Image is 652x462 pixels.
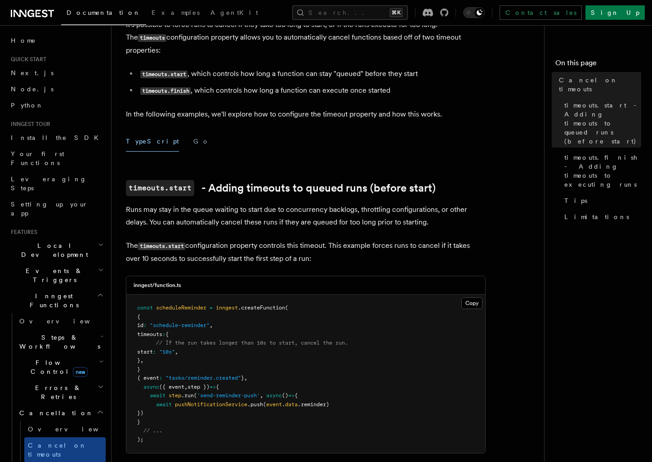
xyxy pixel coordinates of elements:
[11,85,54,93] span: Node.js
[11,201,88,217] span: Setting up your app
[266,392,282,399] span: async
[11,175,87,192] span: Leveraging Steps
[7,32,106,49] a: Home
[11,69,54,76] span: Next.js
[138,67,486,81] li: , which controls how long a function can stay "queued" before they start
[7,288,106,313] button: Inngest Functions
[146,3,205,24] a: Examples
[137,375,159,381] span: { event
[150,322,210,328] span: "schedule-reminder"
[238,305,285,311] span: .createFunction
[244,375,247,381] span: ,
[16,358,99,376] span: Flow Control
[564,101,641,146] span: timeouts.start - Adding timeouts to queued runs (before start)
[16,380,106,405] button: Errors & Retries
[282,392,288,399] span: ()
[126,180,436,196] a: timeouts.start- Adding timeouts to queued runs (before start)
[561,209,641,225] a: Limitations
[137,366,140,372] span: }
[19,318,112,325] span: Overview
[561,97,641,149] a: timeouts.start - Adding timeouts to queued runs (before start)
[16,354,106,380] button: Flow Controlnew
[7,263,106,288] button: Events & Triggers
[216,305,238,311] span: inngest
[159,384,184,390] span: ({ event
[169,392,181,399] span: step
[137,357,140,363] span: }
[126,18,486,57] p: It's possible to force runs to cancel if they take too long to start, or if the runs execute for ...
[137,436,143,443] span: );
[159,349,175,355] span: "10s"
[7,238,106,263] button: Local Development
[260,392,263,399] span: ,
[138,34,166,42] code: timeouts
[137,322,143,328] span: id
[266,401,282,408] span: event
[28,426,121,433] span: Overview
[7,241,98,259] span: Local Development
[137,419,140,425] span: }
[7,196,106,221] a: Setting up your app
[159,375,162,381] span: :
[175,401,247,408] span: pushNotificationService
[210,9,258,16] span: AgentKit
[143,384,159,390] span: async
[7,171,106,196] a: Leveraging Steps
[126,239,486,265] p: The configuration property controls this timeout. This example forces runs to cancel if it takes ...
[16,405,106,421] button: Cancellation
[285,401,298,408] span: data
[16,313,106,329] a: Overview
[461,297,482,309] button: Copy
[16,408,94,417] span: Cancellation
[24,421,106,437] a: Overview
[7,97,106,113] a: Python
[11,102,44,109] span: Python
[16,383,98,401] span: Errors & Retries
[184,384,188,390] span: ,
[7,229,37,236] span: Features
[241,375,244,381] span: }
[585,5,645,20] a: Sign Up
[197,392,260,399] span: 'send-reminder-push'
[193,131,210,152] button: Go
[126,131,179,152] button: TypeScript
[564,212,629,221] span: Limitations
[134,282,181,289] h3: inngest/function.ts
[285,305,288,311] span: (
[165,331,169,337] span: {
[137,314,140,320] span: {
[298,401,329,408] span: .reminder)
[561,193,641,209] a: Tips
[390,8,402,17] kbd: ⌘K
[137,349,153,355] span: start
[7,121,50,128] span: Inngest tour
[152,9,200,16] span: Examples
[156,401,172,408] span: await
[7,266,98,284] span: Events & Triggers
[138,84,486,97] li: , which controls how long a function can execute once started
[140,357,143,363] span: ,
[564,196,587,205] span: Tips
[555,72,641,97] a: Cancel on timeouts
[561,149,641,193] a: timeouts.finish - Adding timeouts to executing runs
[150,392,165,399] span: await
[500,5,582,20] a: Contact sales
[216,384,219,390] span: {
[126,180,194,196] code: timeouts.start
[288,392,295,399] span: =>
[210,322,213,328] span: ,
[11,36,36,45] span: Home
[162,331,165,337] span: :
[156,305,206,311] span: scheduleReminder
[61,3,146,25] a: Documentation
[16,329,106,354] button: Steps & Workflows
[143,427,162,434] span: // ...
[126,108,486,121] p: In the following examples, we'll explore how to configure the timeout property and how this works.
[7,292,97,309] span: Inngest Functions
[137,305,153,311] span: const
[126,203,486,229] p: Runs may stay in the queue waiting to start due to concurrency backlogs, throttling configuration...
[11,150,64,166] span: Your first Functions
[73,367,88,377] span: new
[7,56,46,63] span: Quick start
[7,81,106,97] a: Node.js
